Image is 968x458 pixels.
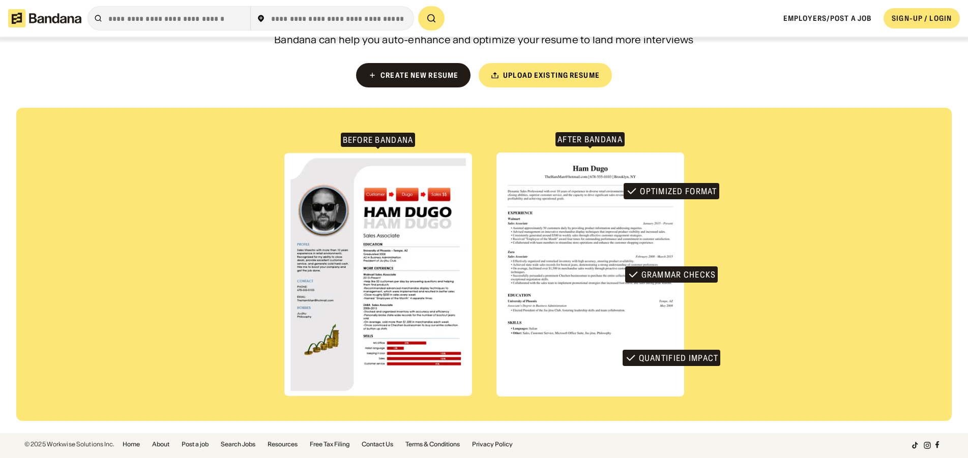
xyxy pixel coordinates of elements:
a: Resources [268,441,298,447]
a: Contact Us [362,441,393,447]
div: Quantified Impact [639,353,719,363]
div: © 2025 Workwise Solutions Inc. [24,441,114,447]
a: About [152,441,169,447]
a: Employers/Post a job [783,14,871,23]
img: Bandana logotype [8,9,81,27]
div: Optimized Format [640,186,717,197]
div: Bandana can help you auto-enhance and optimize your resume to land more interviews [274,33,693,47]
a: Home [123,441,140,447]
div: SIGN-UP / LOGIN [892,14,952,23]
a: Terms & Conditions [405,441,460,447]
div: After Bandana [558,134,623,145]
a: Post a job [182,441,209,447]
img: Old resume [284,153,472,396]
div: Create new resume [380,72,458,79]
a: Free Tax Filing [310,441,349,447]
div: Upload existing resume [503,72,600,79]
a: Privacy Policy [472,441,513,447]
div: Before Bandana [343,135,414,145]
div: Grammar Checks [641,269,716,280]
a: Search Jobs [221,441,255,447]
img: Glowed up resume [496,152,684,396]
